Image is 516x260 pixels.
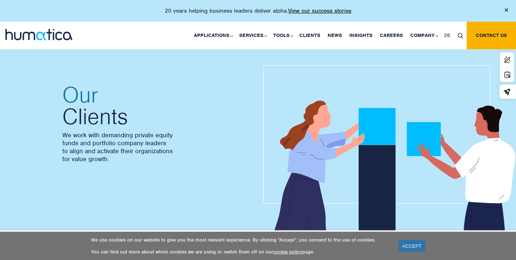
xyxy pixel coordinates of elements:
h2: Clients [62,84,251,127]
a: Contact us [467,22,516,49]
span: DE [444,32,450,38]
a: Applications [190,22,236,49]
p: We use cookies on our website to give you the most relevant experience. By clicking “Accept”, you... [91,237,390,243]
a: Insights [346,22,376,49]
p: 20 years helping business leaders deliver alpha. [165,7,351,14]
p: You can find out more about which cookies we are using or switch them off on our page. [91,249,390,255]
p: We work with demanding private equity funds and portfolio company leaders to align and activate t... [62,131,251,163]
a: News [324,22,346,49]
a: View our success stories [288,7,351,14]
a: Services [236,22,270,49]
img: logo [5,29,72,40]
a: ACCEPT [399,240,425,252]
a: DE [441,22,454,49]
a: Tools [270,22,296,49]
a: Company [407,22,441,49]
a: cookie policy [273,249,302,255]
a: Clients [296,22,324,49]
img: search_icon [458,33,463,38]
a: Careers [376,22,407,49]
span: Our [62,84,251,106]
